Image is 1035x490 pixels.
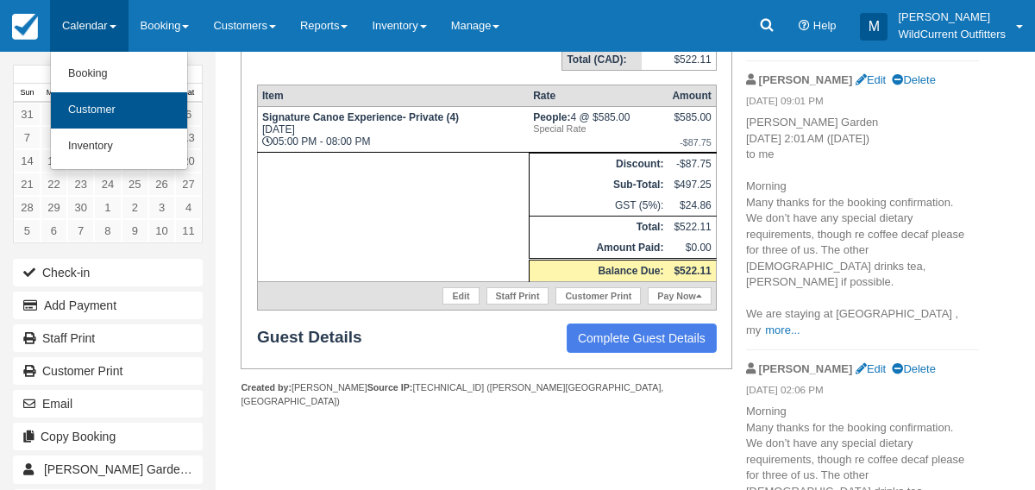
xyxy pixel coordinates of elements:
a: 22 [41,173,67,196]
a: 31 [14,103,41,126]
a: 24 [94,173,121,196]
a: Customer [51,92,187,129]
a: 10 [148,219,175,242]
span: [PERSON_NAME] Garden [44,462,192,476]
a: 4 [175,196,202,219]
th: Total: [529,217,668,238]
th: Sat [175,84,202,103]
button: Email [13,390,203,418]
a: Edit [856,73,886,86]
td: $0.00 [668,237,716,260]
td: $522.11 [642,49,717,71]
strong: People [533,111,570,123]
a: 1 [94,196,121,219]
p: [PERSON_NAME] [898,9,1006,26]
em: Special Rate [533,123,663,134]
ul: Calendar [50,52,188,170]
a: 21 [14,173,41,196]
a: 6 [175,103,202,126]
div: [PERSON_NAME] [TECHNICAL_ID] ([PERSON_NAME][GEOGRAPHIC_DATA], [GEOGRAPHIC_DATA]) [241,381,732,407]
a: 8 [41,126,67,149]
a: 25 [122,173,148,196]
td: 4 @ $585.00 [529,107,668,153]
a: 2 [122,196,148,219]
a: 7 [14,126,41,149]
a: 8 [94,219,121,242]
strong: Created by: [241,382,292,393]
i: Help [799,21,810,32]
th: Item [257,85,529,107]
a: Customer Print [555,287,641,305]
strong: [PERSON_NAME] [759,73,853,86]
a: Edit [442,287,479,305]
span: 1 [191,462,207,478]
td: -$87.75 [668,154,716,175]
a: more... [765,324,800,336]
a: Delete [892,73,935,86]
a: 13 [175,126,202,149]
th: Balance Due: [529,260,668,282]
th: Amount Paid: [529,237,668,260]
a: Delete [892,362,935,375]
a: 1 [41,103,67,126]
button: Check-in [13,259,203,286]
th: Mon [41,84,67,103]
div: $585.00 [672,111,711,137]
a: Pay Now [648,287,711,305]
a: Staff Print [486,287,549,305]
a: 28 [14,196,41,219]
th: Sun [14,84,41,103]
span: Help [813,19,837,32]
strong: Guest Details [257,328,379,347]
strong: $522.11 [674,265,711,277]
a: 9 [122,219,148,242]
a: 3 [148,196,175,219]
td: [DATE] 05:00 PM - 08:00 PM [257,107,529,153]
a: 23 [67,173,94,196]
th: Amount [668,85,716,107]
a: [PERSON_NAME] Garden 1 [13,455,203,483]
th: Discount: [529,154,668,175]
a: Edit [856,362,886,375]
a: 30 [67,196,94,219]
em: [DATE] 09:01 PM [746,94,979,113]
a: 29 [41,196,67,219]
p: WildCurrent Outfitters [898,26,1006,43]
a: Staff Print [13,324,203,352]
td: GST (5%): [529,195,668,217]
a: 11 [175,219,202,242]
td: $24.86 [668,195,716,217]
th: Sub-Total: [529,174,668,195]
a: Booking [51,56,187,92]
a: 27 [175,173,202,196]
em: -$87.75 [672,137,711,148]
a: 5 [14,219,41,242]
a: Inventory [51,129,187,165]
strong: Source IP: [367,382,413,393]
th: Total (CAD): [562,49,642,71]
button: Copy Booking [13,423,203,450]
p: [PERSON_NAME] Garden [DATE] 2:01 AM ([DATE]) to me Morning Many thanks for the booking confirmati... [746,115,979,338]
td: $522.11 [668,217,716,238]
a: 20 [175,149,202,173]
td: $497.25 [668,174,716,195]
div: M [860,13,888,41]
a: Customer Print [13,357,203,385]
a: 14 [14,149,41,173]
strong: Signature Canoe Experience- Private (4) [262,111,459,123]
a: 26 [148,173,175,196]
a: Complete Guest Details [567,324,717,353]
em: [DATE] 02:06 PM [746,383,979,402]
a: 15 [41,149,67,173]
button: Add Payment [13,292,203,319]
a: 6 [41,219,67,242]
img: checkfront-main-nav-mini-logo.png [12,14,38,40]
strong: [PERSON_NAME] [759,362,853,375]
a: 7 [67,219,94,242]
th: Rate [529,85,668,107]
